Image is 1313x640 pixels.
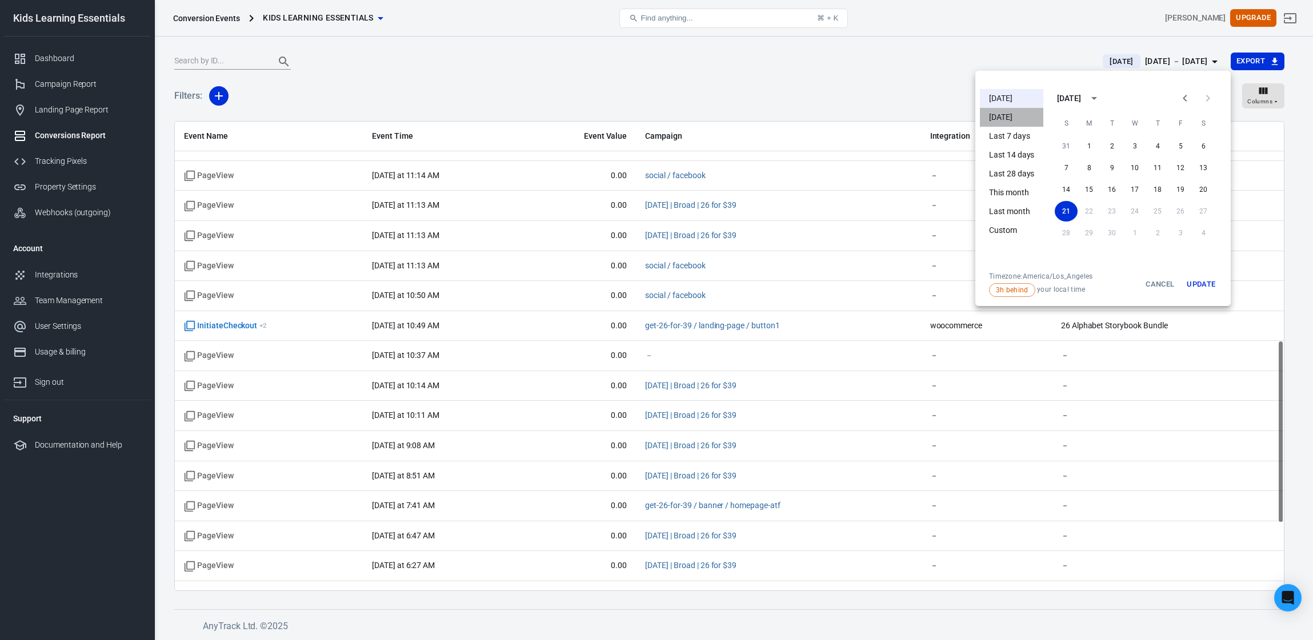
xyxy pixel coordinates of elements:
[1078,136,1100,156] button: 1
[1170,112,1191,135] span: Friday
[1055,179,1078,200] button: 14
[1169,136,1192,156] button: 5
[1142,272,1178,297] button: Cancel
[1192,158,1215,178] button: 13
[1123,136,1146,156] button: 3
[1183,272,1219,297] button: Update
[1055,158,1078,178] button: 7
[1056,112,1076,135] span: Sunday
[1146,158,1169,178] button: 11
[1057,92,1081,104] div: [DATE]
[1174,87,1196,110] button: Previous month
[989,272,1092,281] div: Timezone: America/Los_Angeles
[1102,112,1122,135] span: Tuesday
[980,221,1043,240] li: Custom
[1192,136,1215,156] button: 6
[1100,179,1123,200] button: 16
[1078,179,1100,200] button: 15
[989,283,1092,297] span: your local time
[1146,136,1169,156] button: 4
[1193,112,1214,135] span: Saturday
[1079,112,1099,135] span: Monday
[1055,201,1078,222] button: 21
[1146,179,1169,200] button: 18
[1123,158,1146,178] button: 10
[1124,112,1145,135] span: Wednesday
[980,127,1043,146] li: Last 7 days
[1100,158,1123,178] button: 9
[980,183,1043,202] li: This month
[1100,136,1123,156] button: 2
[980,164,1043,183] li: Last 28 days
[992,285,1032,295] span: 3h behind
[1147,112,1168,135] span: Thursday
[1123,179,1146,200] button: 17
[1192,179,1215,200] button: 20
[1274,584,1302,611] div: Open Intercom Messenger
[980,202,1043,221] li: Last month
[1084,88,1104,108] button: calendar view is open, switch to year view
[1169,158,1192,178] button: 12
[980,146,1043,164] li: Last 14 days
[980,108,1043,127] li: [DATE]
[1055,136,1078,156] button: 31
[980,89,1043,108] li: [DATE]
[1078,158,1100,178] button: 8
[1169,179,1192,200] button: 19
